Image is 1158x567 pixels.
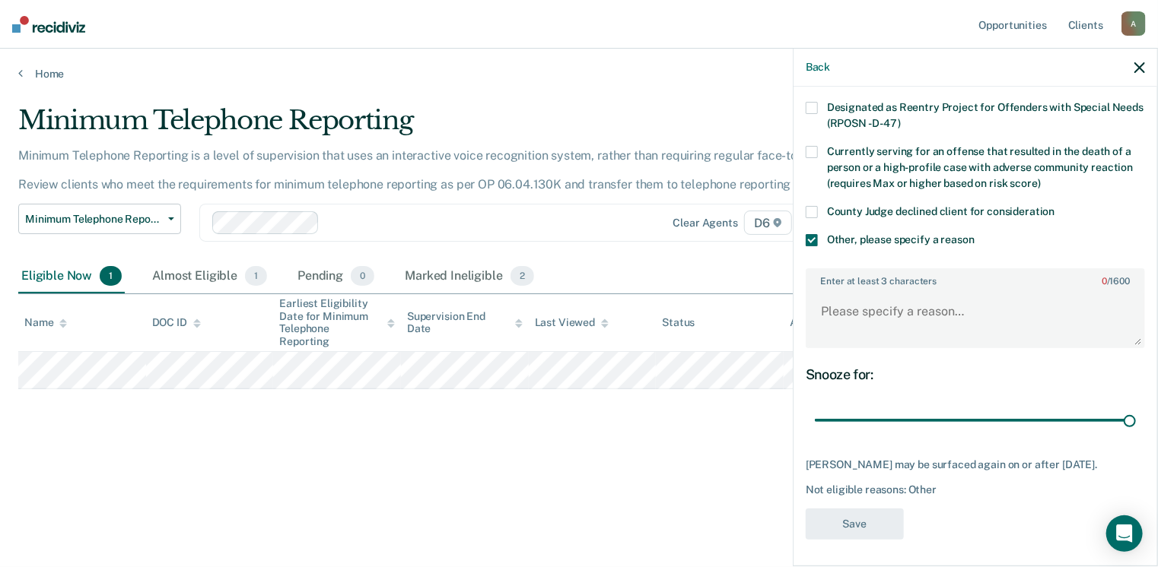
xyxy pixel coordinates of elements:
a: Home [18,67,1140,81]
span: 1 [245,266,267,286]
div: Almost Eligible [149,260,270,293]
span: / 1600 [1102,276,1130,287]
div: Status [662,316,695,329]
span: Other, please specify a reason [827,233,975,245]
div: Supervision End Date [407,310,523,336]
div: A [1121,11,1146,36]
div: [PERSON_NAME] may be surfaced again on or after [DATE]. [806,458,1145,471]
div: Clear agents [673,217,738,230]
p: Minimum Telephone Reporting is a level of supervision that uses an interactive voice recognition ... [18,148,881,192]
div: Name [24,316,67,329]
span: 2 [511,266,534,286]
div: Earliest Eligibility Date for Minimum Telephone Reporting [279,297,395,348]
span: County Judge declined client for consideration [827,205,1055,217]
div: Snooze for: [806,366,1145,383]
span: 0 [1102,276,1107,287]
span: 0 [351,266,374,286]
button: Back [806,61,830,74]
div: Marked Ineligible [402,260,537,293]
div: DOC ID [152,316,201,329]
label: Enter at least 3 characters [807,270,1144,287]
div: Assigned to [790,316,861,329]
span: 1 [100,266,122,286]
span: Minimum Telephone Reporting [25,213,162,226]
div: Not eligible reasons: Other [806,483,1145,496]
img: Recidiviz [12,16,85,33]
span: Designated as Reentry Project for Offenders with Special Needs (RPOSN - D-47) [827,101,1144,129]
span: Currently serving for an offense that resulted in the death of a person or a high-profile case wi... [827,145,1133,189]
div: Pending [294,260,377,293]
div: Open Intercom Messenger [1106,515,1143,552]
div: Last Viewed [535,316,609,329]
span: D6 [744,211,792,235]
button: Save [806,508,904,540]
div: Eligible Now [18,260,125,293]
div: Minimum Telephone Reporting [18,105,887,148]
